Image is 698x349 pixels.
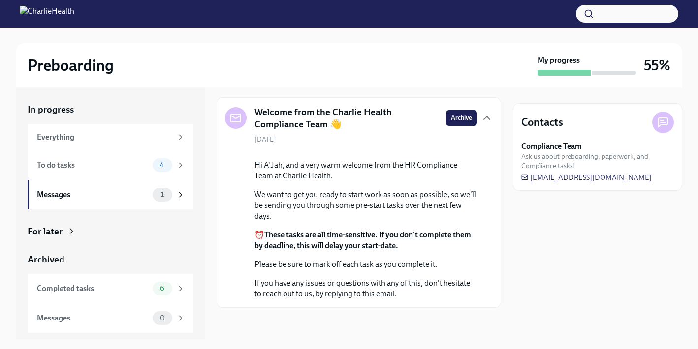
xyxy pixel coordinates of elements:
[37,132,172,143] div: Everything
[28,150,193,180] a: To do tasks4
[28,225,193,238] a: For later
[37,313,149,323] div: Messages
[28,103,193,116] a: In progress
[644,57,670,74] h3: 55%
[254,259,477,270] p: Please be sure to mark off each task as you complete it.
[451,113,472,123] span: Archive
[28,180,193,209] a: Messages1
[254,106,438,131] h5: Welcome from the Charlie Health Compliance Team 👋
[28,303,193,333] a: Messages0
[521,173,652,182] a: [EMAIL_ADDRESS][DOMAIN_NAME]
[521,141,582,152] strong: Compliance Team
[446,110,477,126] button: Archive
[254,189,477,222] p: We want to get you ready to start work as soon as possible, so we'll be sending you through some ...
[538,55,580,66] strong: My progress
[28,253,193,266] a: Archived
[254,135,276,144] span: [DATE]
[28,225,63,238] div: For later
[37,189,149,200] div: Messages
[37,160,149,171] div: To do tasks
[254,230,477,251] p: ⏰
[155,191,170,198] span: 1
[254,230,471,250] strong: These tasks are all time-sensitive. If you don't complete them by deadline, this will delay your ...
[28,124,193,150] a: Everything
[154,161,170,169] span: 4
[20,6,74,22] img: CharlieHealth
[521,115,563,130] h4: Contacts
[154,285,170,292] span: 6
[37,283,149,294] div: Completed tasks
[254,160,477,181] p: Hi A'Jah, and a very warm welcome from the HR Compliance Team at Charlie Health.
[521,152,674,171] span: Ask us about preboarding, paperwork, and Compliance tasks!
[28,274,193,303] a: Completed tasks6
[28,56,114,75] h2: Preboarding
[154,314,171,321] span: 0
[254,278,477,299] p: If you have any issues or questions with any of this, don't hesitate to reach out to us, by reply...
